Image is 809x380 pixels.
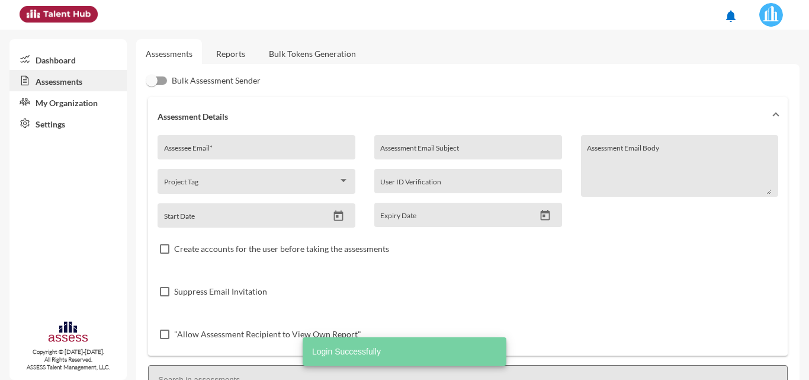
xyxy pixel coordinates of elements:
[259,39,365,68] a: Bulk Tokens Generation
[9,113,127,134] a: Settings
[47,320,88,346] img: assesscompany-logo.png
[174,285,267,299] span: Suppress Email Invitation
[158,111,764,122] mat-panel-title: Assessment Details
[724,9,738,23] mat-icon: notifications
[148,97,788,135] mat-expansion-panel-header: Assessment Details
[9,348,127,371] p: Copyright © [DATE]-[DATE]. All Rights Reserved. ASSESS Talent Management, LLC.
[328,210,349,222] button: Open calendar
[9,49,127,70] a: Dashboard
[207,39,255,68] a: Reports
[148,135,788,356] div: Assessment Details
[9,70,127,91] a: Assessments
[535,209,556,222] button: Open calendar
[174,242,389,256] span: Create accounts for the user before taking the assessments
[146,49,192,59] a: Assessments
[312,346,381,357] span: Login Successfully
[172,74,261,88] span: Bulk Assessment Sender
[9,91,127,113] a: My Organization
[174,327,361,341] span: "Allow Assessment Recipient to View Own Report"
